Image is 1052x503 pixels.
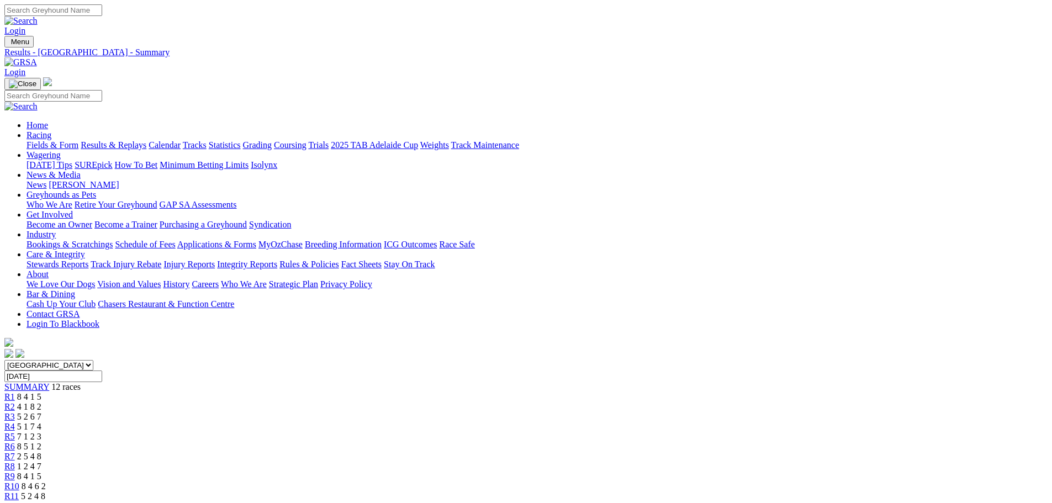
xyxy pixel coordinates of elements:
a: R7 [4,452,15,461]
a: Fields & Form [27,140,78,150]
div: Care & Integrity [27,260,1048,269]
a: Vision and Values [97,279,161,289]
span: 8 4 1 5 [17,392,41,401]
button: Toggle navigation [4,78,41,90]
a: Industry [27,230,56,239]
input: Search [4,4,102,16]
a: News [27,180,46,189]
a: Who We Are [221,279,267,289]
a: R6 [4,442,15,451]
div: Industry [27,240,1048,250]
div: Get Involved [27,220,1048,230]
a: Track Injury Rebate [91,260,161,269]
a: Isolynx [251,160,277,170]
a: Syndication [249,220,291,229]
span: 2 5 4 8 [17,452,41,461]
a: History [163,279,189,289]
a: Stay On Track [384,260,435,269]
a: Track Maintenance [451,140,519,150]
span: R4 [4,422,15,431]
a: ICG Outcomes [384,240,437,249]
div: About [27,279,1048,289]
span: 8 5 1 2 [17,442,41,451]
a: Injury Reports [163,260,215,269]
div: Greyhounds as Pets [27,200,1048,210]
a: Statistics [209,140,241,150]
div: Bar & Dining [27,299,1048,309]
a: About [27,269,49,279]
a: Grading [243,140,272,150]
a: Schedule of Fees [115,240,175,249]
span: 4 1 8 2 [17,402,41,411]
img: Close [9,80,36,88]
a: Greyhounds as Pets [27,190,96,199]
span: 8 4 6 2 [22,481,46,491]
a: [DATE] Tips [27,160,72,170]
a: Coursing [274,140,306,150]
a: GAP SA Assessments [160,200,237,209]
a: Become a Trainer [94,220,157,229]
div: News & Media [27,180,1048,190]
a: Fact Sheets [341,260,382,269]
a: R3 [4,412,15,421]
a: Get Involved [27,210,73,219]
a: SUMMARY [4,382,49,391]
span: 7 1 2 3 [17,432,41,441]
a: Retire Your Greyhound [75,200,157,209]
div: Wagering [27,160,1048,170]
a: Home [27,120,48,130]
a: Strategic Plan [269,279,318,289]
a: Bookings & Scratchings [27,240,113,249]
a: Contact GRSA [27,309,80,319]
a: Wagering [27,150,61,160]
img: twitter.svg [15,349,24,358]
a: Careers [192,279,219,289]
span: Menu [11,38,29,46]
a: Results - [GEOGRAPHIC_DATA] - Summary [4,47,1048,57]
span: 5 1 7 4 [17,422,41,431]
a: 2025 TAB Adelaide Cup [331,140,418,150]
a: SUREpick [75,160,112,170]
a: Privacy Policy [320,279,372,289]
a: Applications & Forms [177,240,256,249]
a: Purchasing a Greyhound [160,220,247,229]
a: Login [4,26,25,35]
a: Stewards Reports [27,260,88,269]
a: R9 [4,472,15,481]
a: R2 [4,402,15,411]
a: R1 [4,392,15,401]
input: Select date [4,370,102,382]
a: Tracks [183,140,207,150]
a: Weights [420,140,449,150]
span: 8 4 1 5 [17,472,41,481]
a: Login [4,67,25,77]
a: R11 [4,491,19,501]
img: facebook.svg [4,349,13,358]
a: Rules & Policies [279,260,339,269]
img: logo-grsa-white.png [4,338,13,347]
a: News & Media [27,170,81,179]
div: Racing [27,140,1048,150]
img: Search [4,102,38,112]
a: Care & Integrity [27,250,85,259]
a: Chasers Restaurant & Function Centre [98,299,234,309]
button: Toggle navigation [4,36,34,47]
a: R10 [4,481,19,491]
a: Breeding Information [305,240,382,249]
a: Minimum Betting Limits [160,160,249,170]
a: Results & Replays [81,140,146,150]
a: Calendar [149,140,181,150]
a: R5 [4,432,15,441]
span: 1 2 4 7 [17,462,41,471]
a: Integrity Reports [217,260,277,269]
a: MyOzChase [258,240,303,249]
